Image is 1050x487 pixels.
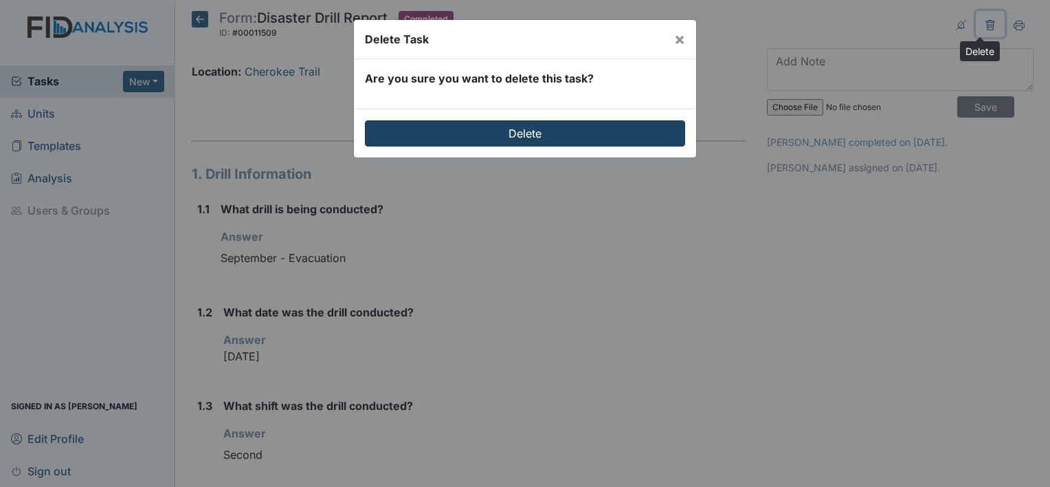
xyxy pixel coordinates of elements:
button: Close [663,20,696,58]
strong: Are you sure you want to delete this task? [365,72,594,85]
span: × [674,29,685,49]
div: Delete Task [365,31,429,47]
input: Delete [365,120,685,147]
div: Delete [960,41,1000,61]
